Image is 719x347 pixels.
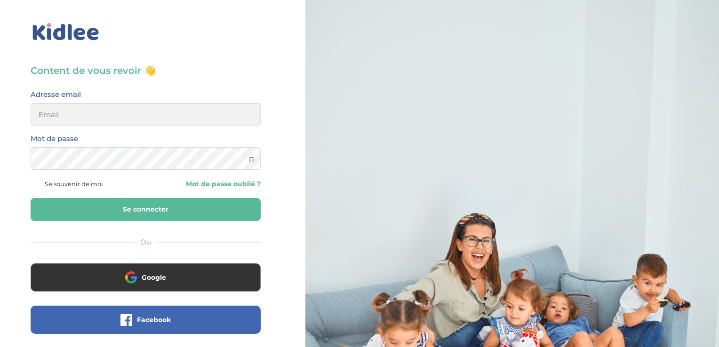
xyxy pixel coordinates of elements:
img: google.png [125,271,137,283]
a: Facebook [31,322,261,331]
h3: Content de vous revoir 👋 [31,64,261,77]
a: Google [31,279,261,288]
button: Google [31,263,261,292]
label: Mot de passe [31,133,78,145]
button: Se connecter [31,198,261,221]
img: logo_kidlee_bleu [31,21,101,43]
img: facebook.png [120,314,132,326]
input: Email [31,103,261,126]
label: Adresse email [31,88,81,101]
span: Se souvenir de moi [45,178,103,190]
button: Facebook [31,306,261,334]
a: Mot de passe oublié ? [153,180,261,189]
span: Facebook [137,315,171,324]
span: Ou [140,237,151,246]
span: Google [142,273,166,282]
